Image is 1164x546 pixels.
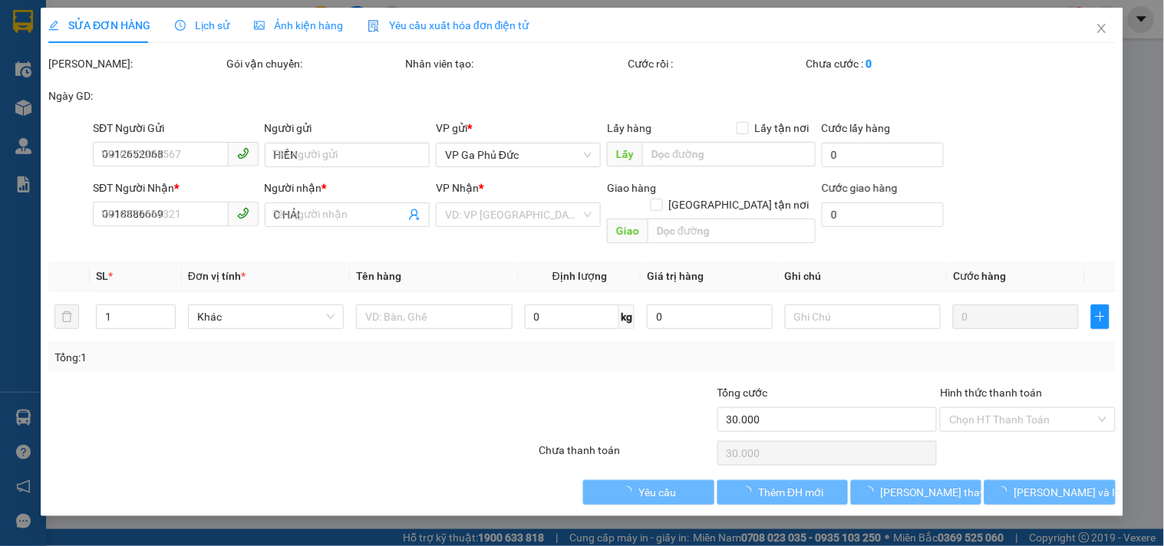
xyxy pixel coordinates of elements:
[717,480,848,505] button: Thêm ĐH mới
[584,480,714,505] button: Yêu cầu
[953,270,1006,282] span: Cước hàng
[188,270,246,282] span: Đơn vị tính
[953,304,1079,329] input: 0
[436,120,601,136] div: VP gửi
[863,486,880,497] span: loading
[822,202,945,227] input: Cước giao hàng
[608,142,643,166] span: Lấy
[608,219,648,243] span: Giao
[608,122,652,134] span: Lấy hàng
[741,486,758,497] span: loading
[175,19,229,31] span: Lịch sử
[779,261,947,291] th: Ghi chú
[638,484,676,501] span: Yêu cầu
[866,58,872,70] b: 0
[997,486,1014,497] span: loading
[93,120,258,136] div: SĐT Người Gửi
[985,480,1116,505] button: [PERSON_NAME] và In
[54,304,79,329] button: delete
[648,219,816,243] input: Dọc đường
[265,179,430,196] div: Người nhận
[1091,304,1110,329] button: plus
[822,122,891,134] label: Cước lấy hàng
[552,270,607,282] span: Định lượng
[717,386,768,399] span: Tổng cước
[356,270,401,282] span: Tên hàng
[265,120,430,136] div: Người gửi
[408,209,420,221] span: user-add
[405,55,625,72] div: Nhân viên tạo:
[619,304,635,329] span: kg
[537,442,715,469] div: Chưa thanh toán
[785,304,941,329] input: Ghi Chú
[851,480,981,505] button: [PERSON_NAME] thay đổi
[1092,311,1109,323] span: plus
[749,120,816,136] span: Lấy tận nơi
[368,19,529,31] span: Yêu cầu xuất hóa đơn điện tử
[48,19,150,31] span: SỬA ĐƠN HÀNG
[608,182,657,194] span: Giao hàng
[197,305,335,328] span: Khác
[48,20,59,31] span: edit
[1080,8,1123,51] button: Close
[1096,22,1108,35] span: close
[237,207,249,219] span: phone
[445,143,592,166] span: VP Ga Phủ Đức
[254,19,343,31] span: Ảnh kiện hàng
[93,179,258,196] div: SĐT Người Nhận
[643,142,816,166] input: Dọc đường
[48,55,223,72] div: [PERSON_NAME]:
[254,20,265,31] span: picture
[175,20,186,31] span: clock-circle
[663,196,816,213] span: [GEOGRAPHIC_DATA] tận nơi
[48,87,223,104] div: Ngày GD:
[227,55,402,72] div: Gói vận chuyển:
[356,304,512,329] input: VD: Bàn, Ghế
[436,182,479,194] span: VP Nhận
[940,386,1042,399] label: Hình thức thanh toán
[54,349,450,366] div: Tổng: 1
[806,55,981,72] div: Chưa cước :
[822,182,898,194] label: Cước giao hàng
[880,484,1003,501] span: [PERSON_NAME] thay đổi
[368,20,380,32] img: icon
[622,486,638,497] span: loading
[647,270,704,282] span: Giá trị hàng
[758,484,823,501] span: Thêm ĐH mới
[822,143,945,167] input: Cước lấy hàng
[237,147,249,160] span: phone
[96,270,108,282] span: SL
[1014,484,1122,501] span: [PERSON_NAME] và In
[628,55,803,72] div: Cước rồi :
